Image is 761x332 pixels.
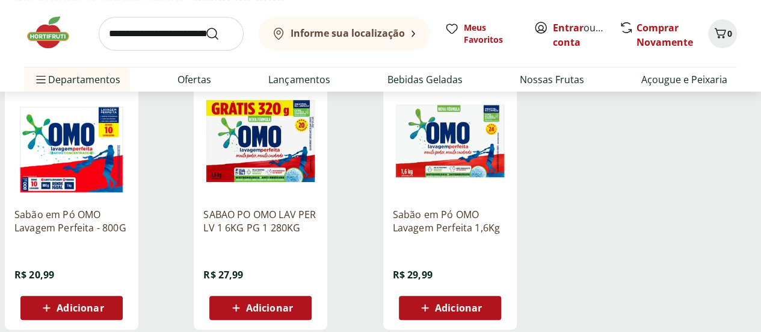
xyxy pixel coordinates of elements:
button: Carrinho [708,19,737,48]
span: Adicionar [57,303,103,313]
button: Menu [34,65,48,94]
a: Açougue e Peixaria [641,72,727,87]
button: Informe sua localização [258,17,430,51]
a: Nossas Frutas [520,72,584,87]
button: Submit Search [205,27,234,41]
span: R$ 27,99 [203,268,243,281]
span: ou [553,20,606,49]
input: search [99,17,244,51]
a: Lançamentos [268,72,330,87]
img: Hortifruti [24,14,84,51]
b: Informe sua localização [291,27,405,40]
img: Sabão em Pó OMO Lavagem Perfeita - 800G [14,84,129,198]
a: Entrar [553,21,584,34]
span: Departamentos [34,65,120,94]
span: R$ 29,99 [393,268,433,281]
a: Comprar Novamente [636,21,693,49]
span: Meus Favoritos [464,22,519,46]
a: Meus Favoritos [445,22,519,46]
a: Sabão em Pó OMO Lavagem Perfeita 1,6Kg [393,208,507,234]
button: Adicionar [399,296,501,320]
span: R$ 20,99 [14,268,54,281]
button: Adicionar [20,296,123,320]
span: Adicionar [246,303,293,313]
a: Criar conta [553,21,619,49]
a: SABAO PO OMO LAV PER LV 1 6KG PG 1 280KG [203,208,318,234]
a: Bebidas Geladas [387,72,463,87]
button: Adicionar [209,296,312,320]
a: Sabão em Pó OMO Lavagem Perfeita - 800G [14,208,129,234]
span: Adicionar [435,303,482,313]
img: SABAO PO OMO LAV PER LV 1 6KG PG 1 280KG [203,84,318,198]
a: Ofertas [177,72,211,87]
img: Sabão em Pó OMO Lavagem Perfeita 1,6Kg [393,84,507,198]
span: 0 [727,28,732,39]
